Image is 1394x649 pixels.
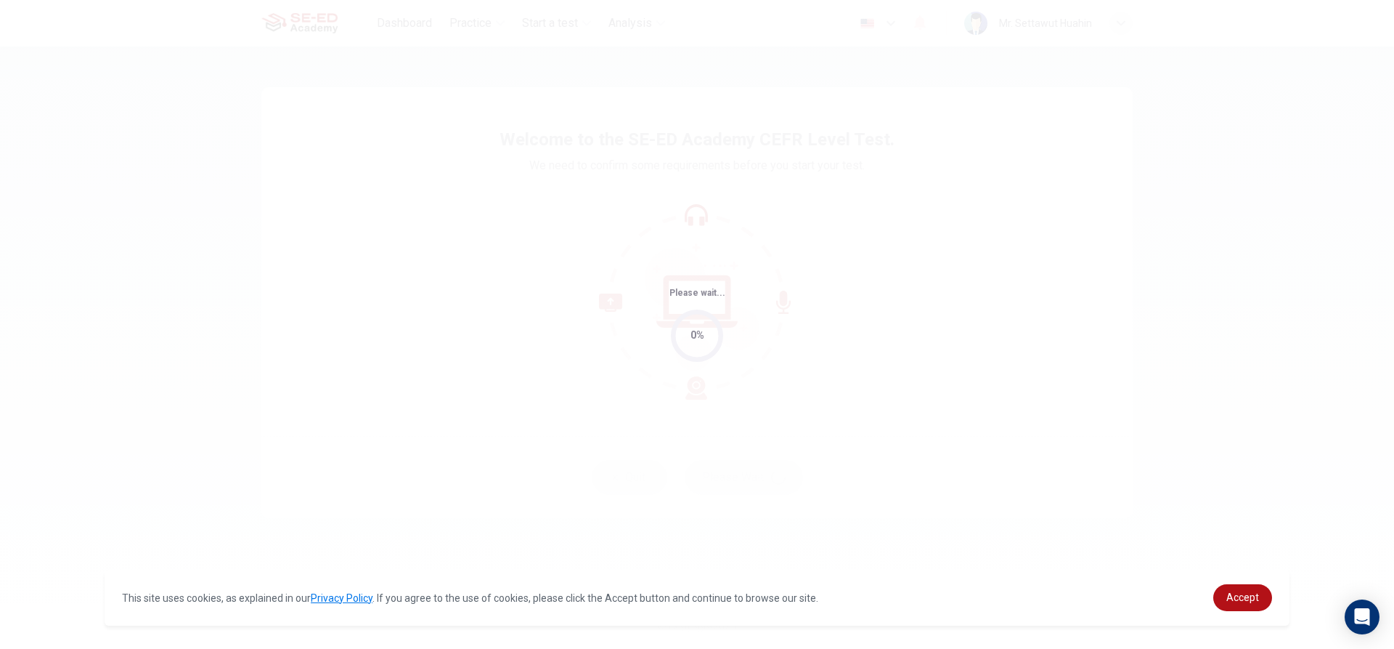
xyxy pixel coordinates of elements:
[311,592,372,604] a: Privacy Policy
[105,570,1289,626] div: cookieconsent
[122,592,818,604] span: This site uses cookies, as explained in our . If you agree to the use of cookies, please click th...
[690,327,704,344] div: 0%
[1226,592,1259,603] span: Accept
[1345,600,1379,634] div: Open Intercom Messenger
[669,288,725,298] span: Please wait...
[1213,584,1272,611] a: dismiss cookie message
